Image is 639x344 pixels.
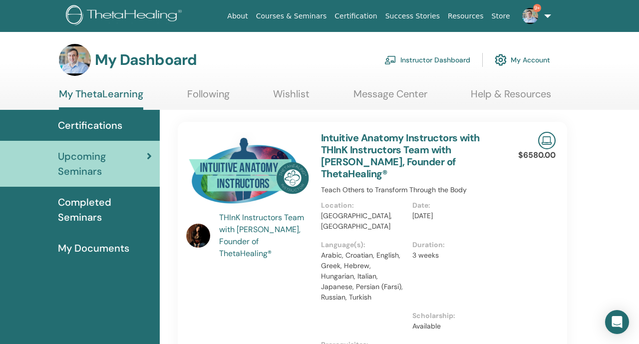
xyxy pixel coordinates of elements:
a: My Account [495,49,550,71]
a: Wishlist [273,88,310,107]
p: Teach Others to Transform Through the Body [321,185,504,195]
img: Live Online Seminar [538,132,556,149]
span: 9+ [533,4,541,12]
p: Language(s) : [321,240,406,250]
p: 3 weeks [412,250,498,261]
span: Upcoming Seminars [58,149,147,179]
img: default.jpg [186,224,210,248]
p: Scholarship : [412,311,498,321]
a: Help & Resources [471,88,551,107]
h3: My Dashboard [95,51,197,69]
img: default.jpg [59,44,91,76]
p: Duration : [412,240,498,250]
p: Arabic, Croatian, English, Greek, Hebrew, Hungarian, Italian, Japanese, Persian (Farsi), Russian,... [321,250,406,303]
span: Certifications [58,118,122,133]
a: Following [187,88,230,107]
p: Location : [321,200,406,211]
a: Store [488,7,514,25]
a: Success Stories [381,7,444,25]
p: Date : [412,200,498,211]
a: Message Center [353,88,427,107]
a: About [223,7,252,25]
img: logo.png [66,5,185,27]
a: Courses & Seminars [252,7,331,25]
p: [GEOGRAPHIC_DATA], [GEOGRAPHIC_DATA] [321,211,406,232]
img: cog.svg [495,51,507,68]
p: Available [412,321,498,332]
p: [DATE] [412,211,498,221]
a: My ThetaLearning [59,88,143,110]
p: $6580.00 [518,149,556,161]
div: Open Intercom Messenger [605,310,629,334]
span: Completed Seminars [58,195,152,225]
a: THInK Instructors Team with [PERSON_NAME], Founder of ThetaHealing® [219,212,312,260]
img: chalkboard-teacher.svg [384,55,396,64]
a: Certification [330,7,381,25]
img: Intuitive Anatomy Instructors [186,132,309,215]
a: Intuitive Anatomy Instructors with THInK Instructors Team with [PERSON_NAME], Founder of ThetaHea... [321,131,480,180]
span: My Documents [58,241,129,256]
a: Resources [444,7,488,25]
img: default.jpg [522,8,538,24]
a: Instructor Dashboard [384,49,470,71]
